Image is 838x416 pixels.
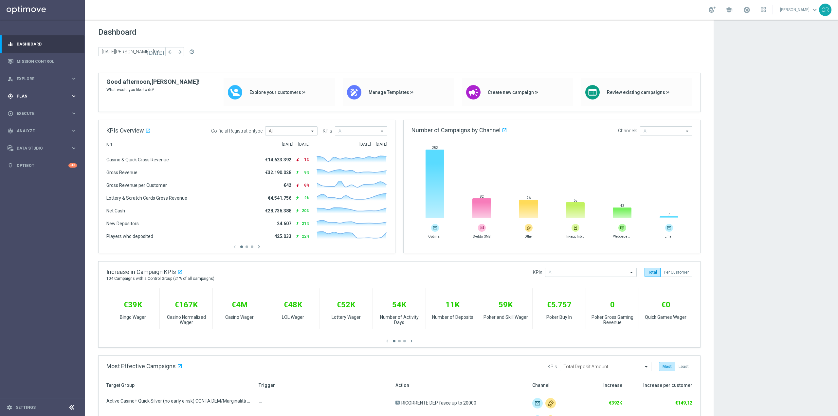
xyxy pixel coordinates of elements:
div: Execute [8,111,71,117]
button: person_search Explore keyboard_arrow_right [7,76,77,81]
i: keyboard_arrow_right [71,93,77,99]
span: Analyze [17,129,71,133]
div: Dashboard [8,35,77,53]
div: Data Studio [8,145,71,151]
button: gps_fixed Plan keyboard_arrow_right [7,94,77,99]
button: lightbulb Optibot +10 [7,163,77,168]
i: lightbulb [8,163,13,169]
i: person_search [8,76,13,82]
div: CR [819,4,831,16]
div: Explore [8,76,71,82]
div: +10 [68,163,77,168]
a: Mission Control [17,53,77,70]
div: Optibot [8,157,77,174]
i: keyboard_arrow_right [71,145,77,151]
span: Plan [17,94,71,98]
i: keyboard_arrow_right [71,110,77,117]
i: settings [7,405,12,410]
i: play_circle_outline [8,111,13,117]
a: Settings [16,406,36,409]
button: play_circle_outline Execute keyboard_arrow_right [7,111,77,116]
a: Optibot [17,157,68,174]
button: Data Studio keyboard_arrow_right [7,146,77,151]
i: equalizer [8,41,13,47]
i: keyboard_arrow_right [71,76,77,82]
button: track_changes Analyze keyboard_arrow_right [7,128,77,134]
div: Plan [8,93,71,99]
i: keyboard_arrow_right [71,128,77,134]
button: equalizer Dashboard [7,42,77,47]
a: [PERSON_NAME]keyboard_arrow_down [779,5,819,15]
span: Explore [17,77,71,81]
button: Mission Control [7,59,77,64]
div: Mission Control [8,53,77,70]
span: Data Studio [17,146,71,150]
div: Analyze [8,128,71,134]
i: track_changes [8,128,13,134]
i: gps_fixed [8,93,13,99]
a: Dashboard [17,35,77,53]
span: school [725,6,733,13]
span: Execute [17,112,71,116]
span: keyboard_arrow_down [811,6,818,13]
